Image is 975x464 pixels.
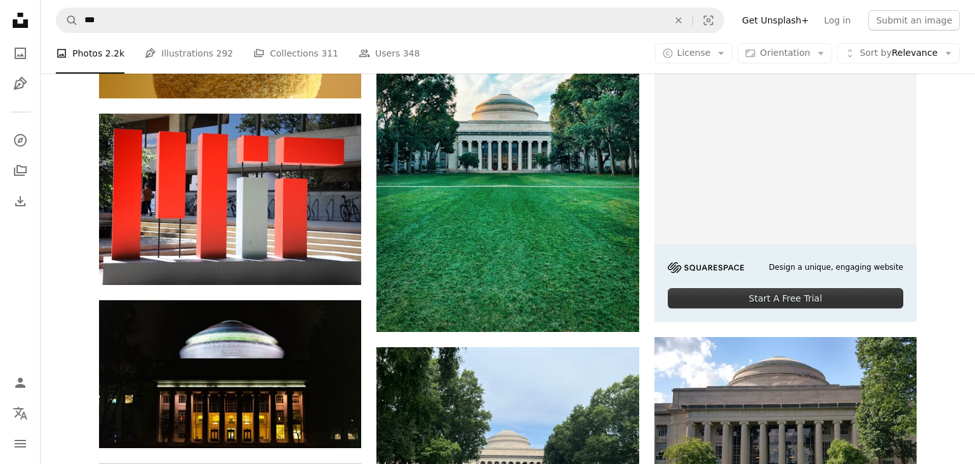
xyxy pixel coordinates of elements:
a: building at night [99,368,361,380]
span: Relevance [859,47,938,60]
a: Users 348 [359,33,420,74]
button: Menu [8,431,33,456]
a: a person walking in front of a building [99,193,361,204]
a: Collections [8,158,33,183]
a: Log in / Sign up [8,370,33,395]
form: Find visuals sitewide [56,8,724,33]
a: Home — Unsplash [8,8,33,36]
a: Illustrations 292 [145,33,233,74]
a: a large white building with columns [654,430,917,441]
span: Orientation [760,48,810,58]
button: Search Unsplash [56,8,78,32]
a: Photos [8,41,33,66]
a: Collections 311 [253,33,338,74]
span: License [677,48,711,58]
a: gray concrete dome building at daytime [376,150,639,162]
img: a person walking in front of a building [99,114,361,285]
span: 311 [321,46,338,60]
button: Orientation [738,43,832,63]
button: Sort byRelevance [837,43,960,63]
a: A large grassy field with a building in the background [376,439,639,451]
button: Submit an image [868,10,960,30]
span: Sort by [859,48,891,58]
a: Explore [8,128,33,153]
a: Illustrations [8,71,33,96]
a: Log in [816,10,858,30]
span: Design a unique, engaging website [769,262,903,273]
button: Clear [665,8,693,32]
a: Get Unsplash+ [734,10,816,30]
button: Language [8,401,33,426]
span: 292 [216,46,234,60]
div: Start A Free Trial [668,288,903,308]
a: Download History [8,189,33,214]
img: building at night [99,300,361,448]
img: file-1705255347840-230a6ab5bca9image [668,262,744,273]
button: Visual search [693,8,724,32]
span: 348 [403,46,420,60]
button: License [655,43,733,63]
